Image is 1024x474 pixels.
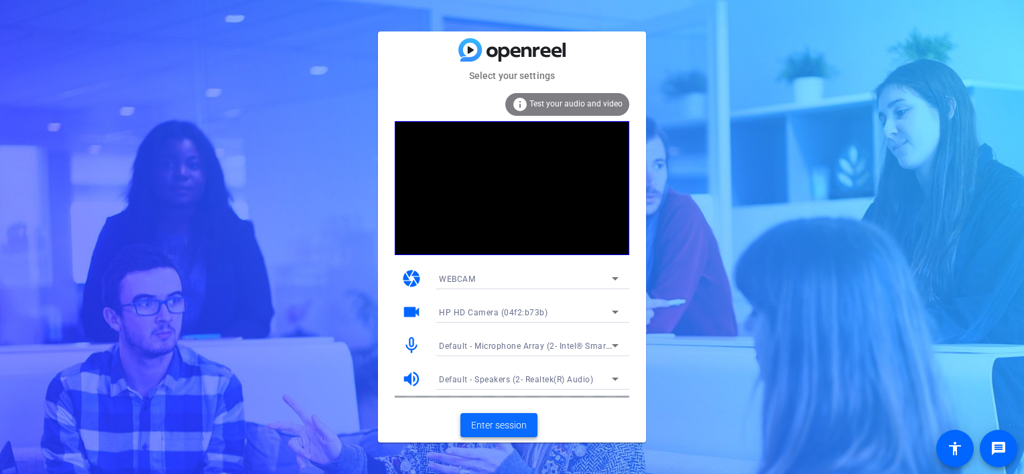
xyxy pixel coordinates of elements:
mat-icon: accessibility [947,441,963,457]
mat-icon: camera [401,268,422,289]
mat-icon: videocam [401,302,422,322]
button: Enter session [460,413,537,437]
span: WEBCAM [439,274,475,284]
mat-card-subtitle: Select your settings [378,68,646,83]
span: Default - Microphone Array (2- Intel® Smart Sound Technology for Digital Microphones) [439,340,781,351]
mat-icon: info [512,96,528,112]
span: Default - Speakers (2- Realtek(R) Audio) [439,375,593,384]
img: blue-gradient.svg [458,38,566,62]
mat-icon: message [990,441,1007,457]
span: HP HD Camera (04f2:b73b) [439,308,548,317]
mat-icon: mic_none [401,335,422,355]
span: Test your audio and video [529,99,623,108]
span: Enter session [471,418,527,432]
mat-icon: volume_up [401,369,422,389]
